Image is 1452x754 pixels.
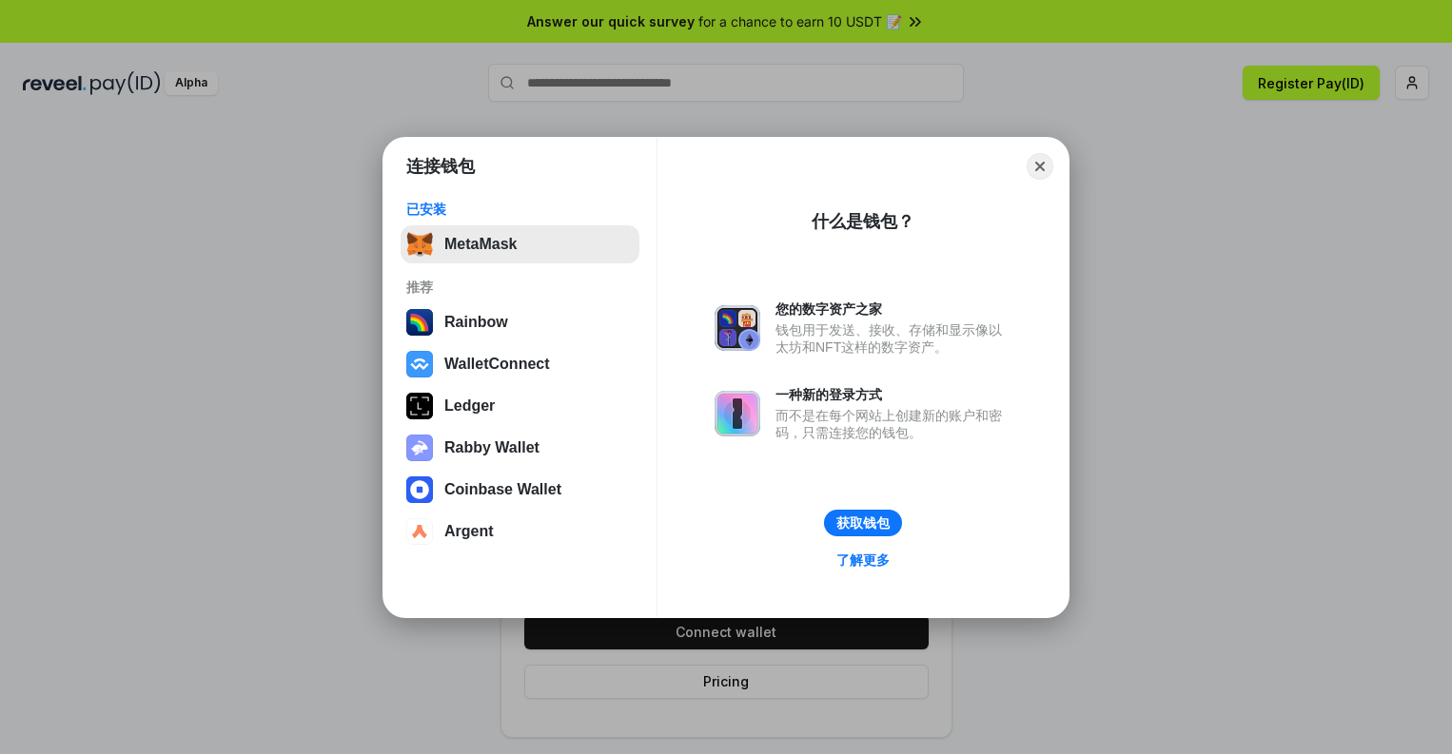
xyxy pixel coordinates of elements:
div: 一种新的登录方式 [775,386,1011,403]
button: WalletConnect [401,345,639,383]
img: svg+xml,%3Csvg%20xmlns%3D%22http%3A%2F%2Fwww.w3.org%2F2000%2Fsvg%22%20fill%3D%22none%22%20viewBox... [715,391,760,436]
div: 钱包用于发送、接收、存储和显示像以太坊和NFT这样的数字资产。 [775,321,1011,356]
button: 获取钱包 [824,510,902,536]
button: Coinbase Wallet [401,471,639,509]
img: svg+xml,%3Csvg%20xmlns%3D%22http%3A%2F%2Fwww.w3.org%2F2000%2Fsvg%22%20fill%3D%22none%22%20viewBox... [715,305,760,351]
button: Rabby Wallet [401,429,639,467]
div: MetaMask [444,236,517,253]
button: Ledger [401,387,639,425]
button: Argent [401,512,639,551]
img: svg+xml,%3Csvg%20xmlns%3D%22http%3A%2F%2Fwww.w3.org%2F2000%2Fsvg%22%20fill%3D%22none%22%20viewBox... [406,435,433,461]
img: svg+xml,%3Csvg%20width%3D%2228%22%20height%3D%2228%22%20viewBox%3D%220%200%2028%2028%22%20fill%3D... [406,476,433,503]
div: Rainbow [444,314,508,331]
div: WalletConnect [444,356,550,373]
img: svg+xml,%3Csvg%20xmlns%3D%22http%3A%2F%2Fwww.w3.org%2F2000%2Fsvg%22%20width%3D%2228%22%20height%3... [406,393,433,419]
h1: 连接钱包 [406,155,475,178]
div: Coinbase Wallet [444,481,561,498]
button: Close [1027,153,1053,180]
button: Rainbow [401,303,639,341]
div: 而不是在每个网站上创建新的账户和密码，只需连接您的钱包。 [775,407,1011,441]
div: Rabby Wallet [444,439,540,456]
div: 什么是钱包？ [812,210,914,233]
button: MetaMask [401,225,639,263]
div: 您的数字资产之家 [775,300,1011,318]
img: svg+xml,%3Csvg%20fill%3D%22none%22%20height%3D%2233%22%20viewBox%3D%220%200%2035%2033%22%20width%... [406,231,433,258]
div: 了解更多 [836,551,890,569]
img: svg+xml,%3Csvg%20width%3D%2228%22%20height%3D%2228%22%20viewBox%3D%220%200%2028%2028%22%20fill%3D... [406,351,433,377]
a: 了解更多 [825,548,901,572]
div: 推荐 [406,279,634,296]
img: svg+xml,%3Csvg%20width%3D%22120%22%20height%3D%22120%22%20viewBox%3D%220%200%20120%20120%22%20fil... [406,309,433,336]
div: 已安装 [406,201,634,218]
img: svg+xml,%3Csvg%20width%3D%2228%22%20height%3D%2228%22%20viewBox%3D%220%200%2028%2028%22%20fill%3D... [406,518,433,545]
div: Ledger [444,397,495,415]
div: 获取钱包 [836,514,890,532]
div: Argent [444,523,494,540]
